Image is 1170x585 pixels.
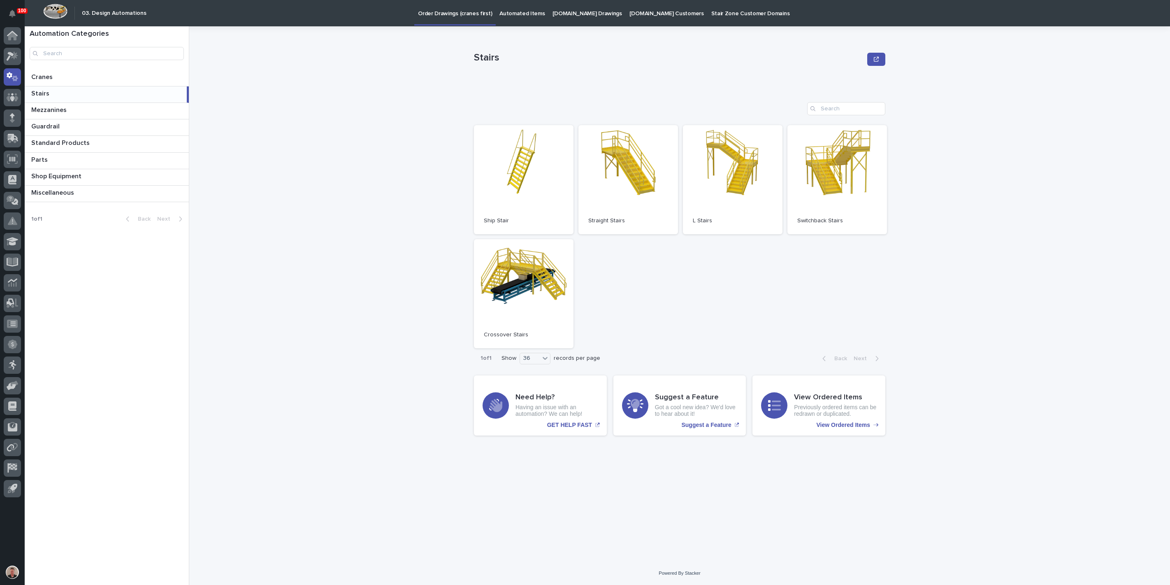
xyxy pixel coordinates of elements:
[693,217,773,224] p: L Stairs
[817,422,870,429] p: View Ordered Items
[154,215,189,223] button: Next
[30,47,184,60] input: Search
[31,72,54,81] p: Cranes
[752,375,885,436] a: View Ordered Items
[4,5,21,22] button: Notifications
[25,186,189,202] a: MiscellaneousMiscellaneous
[484,331,564,338] p: Crossover Stairs
[578,125,678,234] a: Straight Stairs
[787,125,887,234] a: Switchback Stairs
[133,216,151,222] span: Back
[31,88,51,98] p: Stairs
[25,136,189,152] a: Standard ProductsStandard Products
[588,217,668,224] p: Straight Stairs
[515,393,598,402] h3: Need Help?
[119,215,154,223] button: Back
[18,8,26,14] p: 100
[25,70,189,86] a: CranesCranes
[474,239,573,348] a: Crossover Stairs
[157,216,175,222] span: Next
[25,209,49,229] p: 1 of 1
[829,356,847,361] span: Back
[474,348,498,368] p: 1 of 1
[31,187,76,197] p: Miscellaneous
[797,217,877,224] p: Switchback Stairs
[25,169,189,186] a: Shop EquipmentShop Equipment
[82,10,146,17] h2: 03. Design Automations
[659,571,700,576] a: Powered By Stacker
[655,393,738,402] h3: Suggest a Feature
[30,30,184,39] h1: Automation Categories
[850,355,885,362] button: Next
[43,4,67,19] img: Workspace Logo
[683,125,782,234] a: L Stairs
[25,119,189,136] a: GuardrailGuardrail
[794,404,877,418] p: Previously ordered items can be redrawn or duplicated.
[807,102,885,115] input: Search
[31,171,83,180] p: Shop Equipment
[484,217,564,224] p: Ship Stair
[31,105,68,114] p: Mezzanines
[520,354,540,363] div: 36
[31,121,61,131] p: Guardrail
[474,375,607,436] a: GET HELP FAST
[501,355,516,362] p: Show
[655,404,738,418] p: Got a cool new idea? We'd love to hear about it!
[474,125,573,234] a: Ship Stair
[547,422,592,429] p: GET HELP FAST
[794,393,877,402] h3: View Ordered Items
[613,375,746,436] a: Suggest a Feature
[25,86,189,103] a: StairsStairs
[854,356,872,361] span: Next
[10,10,21,23] div: Notifications100
[681,422,731,429] p: Suggest a Feature
[31,154,49,164] p: Parts
[515,404,598,418] p: Having an issue with an automation? We can help!
[25,103,189,119] a: MezzaninesMezzanines
[816,355,850,362] button: Back
[4,564,21,581] button: users-avatar
[554,355,600,362] p: records per page
[31,138,91,147] p: Standard Products
[25,153,189,169] a: PartsParts
[474,52,864,64] p: Stairs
